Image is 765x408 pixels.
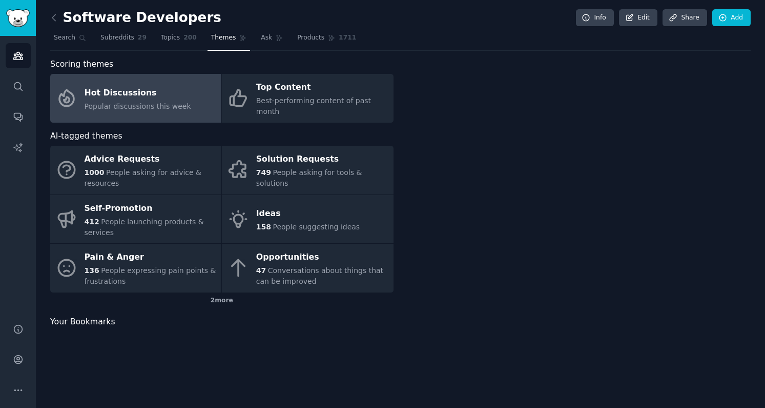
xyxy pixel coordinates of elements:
a: Opportunities47Conversations about things that can be improved [222,244,393,293]
span: Search [54,33,75,43]
div: Advice Requests [85,151,216,168]
span: 412 [85,218,99,226]
span: Scoring themes [50,58,113,71]
div: Ideas [256,206,360,222]
span: 200 [183,33,197,43]
span: 158 [256,223,271,231]
span: AI-tagged themes [50,130,122,143]
div: Top Content [256,80,388,96]
a: Ideas158People suggesting ideas [222,195,393,244]
div: 2 more [50,293,394,309]
a: Subreddits29 [97,30,150,51]
div: Opportunities [256,249,388,266]
span: People expressing pain points & frustrations [85,266,216,285]
a: Info [576,9,614,27]
span: 29 [138,33,147,43]
span: Conversations about things that can be improved [256,266,383,285]
span: 1711 [339,33,356,43]
a: Hot DiscussionsPopular discussions this week [50,74,221,123]
span: Your Bookmarks [50,316,115,328]
img: GummySearch logo [6,9,30,27]
a: Solution Requests749People asking for tools & solutions [222,146,393,195]
a: Products1711 [294,30,360,51]
a: Advice Requests1000People asking for advice & resources [50,146,221,195]
div: Solution Requests [256,151,388,168]
a: Pain & Anger136People expressing pain points & frustrations [50,244,221,293]
span: Products [297,33,324,43]
a: Search [50,30,90,51]
span: Ask [261,33,272,43]
a: Themes [208,30,251,51]
div: Hot Discussions [85,85,191,101]
a: Add [712,9,751,27]
span: Themes [211,33,236,43]
span: People launching products & services [85,218,204,237]
span: Topics [161,33,180,43]
span: 47 [256,266,266,275]
a: Self-Promotion412People launching products & services [50,195,221,244]
a: Edit [619,9,657,27]
div: Self-Promotion [85,200,216,217]
span: Popular discussions this week [85,102,191,110]
span: 136 [85,266,99,275]
a: Topics200 [157,30,200,51]
a: Ask [257,30,286,51]
div: Pain & Anger [85,249,216,266]
span: 1000 [85,168,105,177]
span: Subreddits [100,33,134,43]
h2: Software Developers [50,10,221,26]
span: People asking for tools & solutions [256,168,362,187]
span: People suggesting ideas [273,223,360,231]
a: Top ContentBest-performing content of past month [222,74,393,123]
span: Best-performing content of past month [256,96,371,115]
span: 749 [256,168,271,177]
a: Share [663,9,707,27]
span: People asking for advice & resources [85,168,202,187]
